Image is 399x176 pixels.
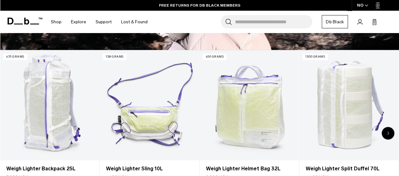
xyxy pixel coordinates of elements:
p: 1300 grams [302,54,328,60]
p: 450 grams [203,54,227,60]
a: Weigh Lighter Sling 10L [100,50,199,160]
a: Weigh Lighter Split Duffel 70L [306,165,392,173]
a: Shop [51,11,62,33]
a: Explore [71,11,86,33]
a: FREE RETURNS FOR DB BLACK MEMBERS [159,3,240,8]
p: 470 grams [3,54,27,60]
a: Support [96,11,112,33]
a: Db Black [322,15,348,28]
a: Lost & Found [121,11,148,33]
div: Next slide [382,127,394,139]
nav: Main Navigation [46,11,152,33]
a: Weigh Lighter Sling 10L [106,165,192,173]
p: 138 grams [103,54,126,60]
a: Weigh Lighter Split Duffel 70L [299,50,398,160]
a: Weigh Lighter Helmet Bag 32L [206,165,292,173]
a: Weigh Lighter Helmet Bag 32L [200,50,299,160]
a: Weigh Lighter Backpack 25L [6,165,93,173]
